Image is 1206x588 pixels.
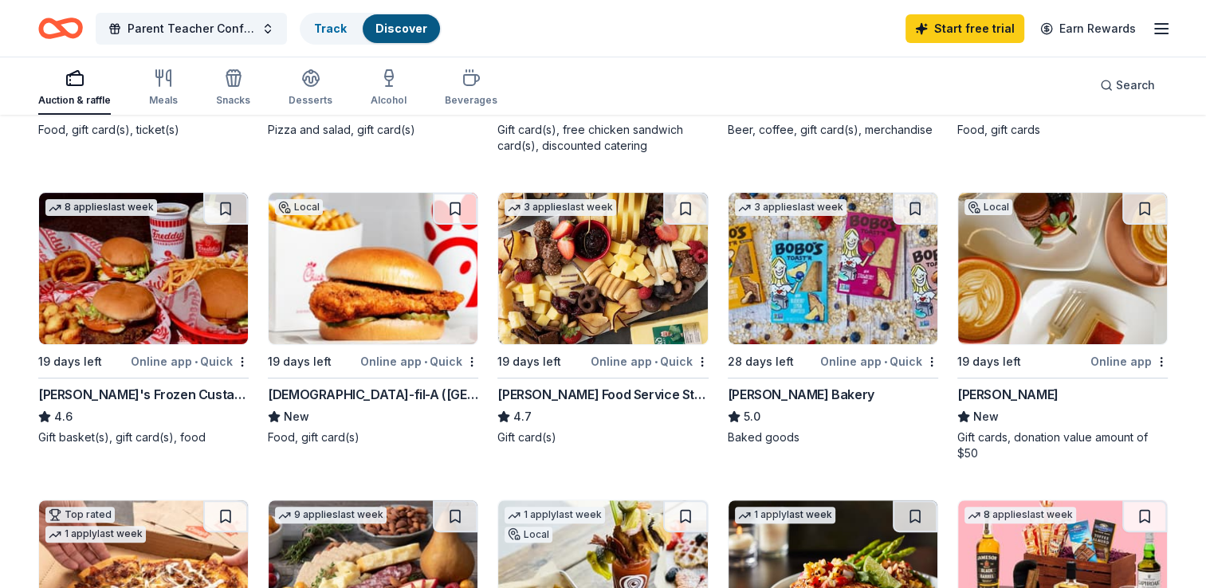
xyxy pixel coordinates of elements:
span: Parent Teacher Conference night dinner for staff [128,19,255,38]
span: New [284,407,309,426]
div: 8 applies last week [45,199,157,216]
span: • [194,355,198,368]
img: Image for Bobo's Bakery [729,193,937,344]
span: 4.6 [54,407,73,426]
span: • [884,355,887,368]
div: Food, gift cards [957,122,1168,138]
button: Desserts [289,62,332,115]
a: Earn Rewards [1031,14,1145,43]
a: Start free trial [905,14,1024,43]
a: Image for Freddy's Frozen Custard & Steakburgers8 applieslast week19 days leftOnline app•Quick[PE... [38,192,249,445]
a: Home [38,10,83,47]
a: Image for Sophie La GourmandeLocal19 days leftOnline app[PERSON_NAME]NewGift cards, donation valu... [957,192,1168,461]
div: Gift cards, donation value amount of $50 [957,429,1168,461]
div: Food, gift card(s) [268,429,478,445]
button: Meals [149,62,178,115]
div: Online app [1090,351,1168,371]
a: Image for Bobo's Bakery3 applieslast week28 days leftOnline app•Quick[PERSON_NAME] Bakery5.0Baked... [728,192,938,445]
span: • [654,355,658,368]
div: Desserts [289,94,332,107]
span: 4.7 [513,407,532,426]
div: 3 applies last week [735,199,847,216]
button: TrackDiscover [300,13,442,45]
button: Snacks [216,62,250,115]
div: [PERSON_NAME] Bakery [728,385,874,404]
div: Gift card(s), free chicken sandwich card(s), discounted catering [497,122,708,154]
div: 9 applies last week [275,507,387,523]
div: [PERSON_NAME]'s Frozen Custard & Steakburgers [38,385,249,404]
div: 19 days left [497,352,561,371]
div: [PERSON_NAME] [957,385,1059,404]
div: Online app Quick [131,351,249,371]
img: Image for Sophie La Gourmande [958,193,1167,344]
span: • [424,355,427,368]
div: Online app Quick [820,351,938,371]
button: Parent Teacher Conference night dinner for staff [96,13,287,45]
div: Alcohol [371,94,407,107]
a: Discover [375,22,427,35]
div: Online app Quick [591,351,709,371]
div: 19 days left [268,352,332,371]
div: 8 applies last week [964,507,1076,523]
div: Food, gift card(s), ticket(s) [38,122,249,138]
div: [PERSON_NAME] Food Service Store [497,385,708,404]
div: Gift basket(s), gift card(s), food [38,429,249,445]
span: Search [1116,76,1155,95]
div: Pizza and salad, gift card(s) [268,122,478,138]
span: New [973,407,999,426]
div: Beverages [445,94,497,107]
div: Local [505,527,552,543]
a: Image for Gordon Food Service Store3 applieslast week19 days leftOnline app•Quick[PERSON_NAME] Fo... [497,192,708,445]
div: Auction & raffle [38,94,111,107]
div: Local [275,199,323,215]
div: Snacks [216,94,250,107]
a: Track [314,22,347,35]
a: Image for Chick-fil-A (Strongsville)Local19 days leftOnline app•Quick[DEMOGRAPHIC_DATA]-fil-A ([G... [268,192,478,445]
div: 19 days left [957,352,1021,371]
div: Local [964,199,1012,215]
span: 5.0 [744,407,760,426]
div: Meals [149,94,178,107]
div: Beer, coffee, gift card(s), merchandise [728,122,938,138]
img: Image for Freddy's Frozen Custard & Steakburgers [39,193,248,344]
div: Gift card(s) [497,429,708,445]
img: Image for Chick-fil-A (Strongsville) [269,193,477,344]
div: Baked goods [728,429,938,445]
div: 1 apply last week [45,526,146,543]
div: 3 applies last week [505,199,616,216]
div: Online app Quick [360,351,478,371]
div: 19 days left [38,352,102,371]
div: Top rated [45,507,115,523]
button: Beverages [445,62,497,115]
img: Image for Gordon Food Service Store [498,193,707,344]
div: 1 apply last week [505,507,605,523]
div: [DEMOGRAPHIC_DATA]-fil-A ([GEOGRAPHIC_DATA]) [268,385,478,404]
div: 28 days left [728,352,794,371]
button: Search [1087,69,1168,101]
button: Auction & raffle [38,62,111,115]
button: Alcohol [371,62,407,115]
div: 1 apply last week [735,507,835,523]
